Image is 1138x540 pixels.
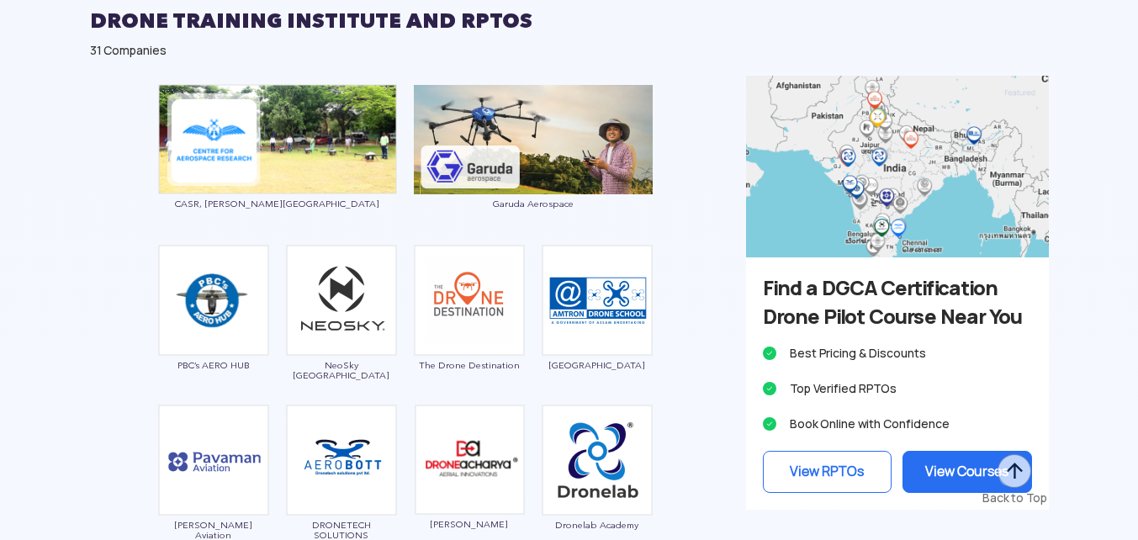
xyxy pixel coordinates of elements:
a: View Courses [902,451,1032,493]
a: DRONETECH SOLUTIONS [286,452,397,540]
img: img_neosky.png [286,245,397,356]
img: ic_pbc.png [158,245,269,356]
img: ic_garudarpto_eco.png [414,85,653,194]
a: View RPTOs [763,451,892,493]
li: Top Verified RPTOs [763,377,1032,400]
span: [PERSON_NAME] Aviation [158,520,269,540]
span: The Drone Destination [414,360,525,370]
img: bg_advert_training_sidebar.png [746,76,1049,257]
span: [GEOGRAPHIC_DATA] [542,360,653,370]
span: [PERSON_NAME] [414,519,525,529]
img: ic_dronacharyaaerial.png [414,405,525,515]
a: [GEOGRAPHIC_DATA] [542,292,653,370]
a: Dronelab Academy [542,452,653,530]
li: Best Pricing & Discounts [763,341,1032,365]
a: PBC’s AERO HUB [158,292,269,370]
img: ic_annauniversity_block.png [158,84,397,194]
a: NeoSky [GEOGRAPHIC_DATA] [286,292,397,380]
div: Back to Top [982,490,1047,506]
span: Garuda Aerospace [414,199,653,209]
span: CASR, [PERSON_NAME][GEOGRAPHIC_DATA] [158,199,397,209]
a: CASR, [PERSON_NAME][GEOGRAPHIC_DATA] [158,131,397,209]
span: PBC’s AERO HUB [158,360,269,370]
a: Garuda Aerospace [414,131,653,209]
a: [PERSON_NAME] [414,452,525,530]
img: ic_dronedestination.png [414,245,525,356]
img: ic_arrow-up.png [996,453,1033,490]
img: ic_pavaman.png [158,405,269,516]
span: NeoSky [GEOGRAPHIC_DATA] [286,360,397,380]
a: [PERSON_NAME] Aviation [158,452,269,540]
li: Book Online with Confidence [763,412,1032,436]
div: 31 Companies [90,42,1049,59]
img: ic_amtron.png [542,245,653,356]
h3: Find a DGCA Certification Drone Pilot Course Near You [763,274,1032,331]
span: Dronelab Academy [542,520,653,530]
img: bg_droneteech.png [286,405,397,516]
a: The Drone Destination [414,292,525,370]
img: ic_dronelab_new.png [542,405,653,516]
span: DRONETECH SOLUTIONS [286,520,397,540]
